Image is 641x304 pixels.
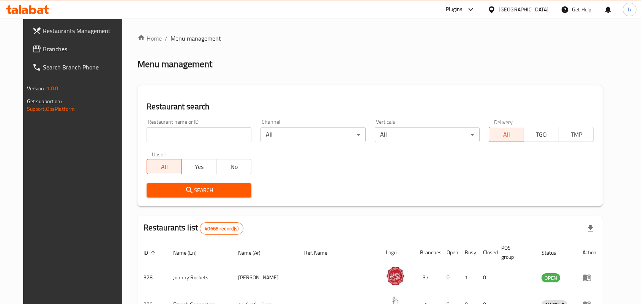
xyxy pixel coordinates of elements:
[527,129,556,140] span: TGO
[27,96,62,106] span: Get support on:
[147,101,594,112] h2: Restaurant search
[524,127,559,142] button: TGO
[173,248,207,257] span: Name (En)
[147,127,251,142] input: Search for restaurant name or ID..
[477,264,495,291] td: 0
[386,266,405,285] img: Johnny Rockets
[542,274,560,282] span: OPEN
[304,248,337,257] span: Ref. Name
[43,63,124,72] span: Search Branch Phone
[26,58,130,76] a: Search Branch Phone
[165,34,167,43] li: /
[489,127,524,142] button: All
[147,183,251,197] button: Search
[628,5,631,14] span: h
[232,264,298,291] td: [PERSON_NAME]
[494,119,513,124] label: Delivery
[261,127,365,142] div: All
[147,159,182,174] button: All
[238,248,270,257] span: Name (Ar)
[181,159,216,174] button: Yes
[501,243,527,261] span: POS group
[219,161,248,172] span: No
[144,222,244,235] h2: Restaurants list
[137,34,162,43] a: Home
[581,219,600,238] div: Export file
[150,161,179,172] span: All
[137,264,167,291] td: 328
[27,104,75,114] a: Support.OpsPlatform
[542,248,566,257] span: Status
[43,44,124,54] span: Branches
[216,159,251,174] button: No
[26,22,130,40] a: Restaurants Management
[380,241,414,264] th: Logo
[171,34,221,43] span: Menu management
[583,273,597,282] div: Menu
[492,129,521,140] span: All
[185,161,213,172] span: Yes
[167,264,232,291] td: Johnny Rockets
[459,264,477,291] td: 1
[414,264,440,291] td: 37
[562,129,591,140] span: TMP
[200,225,243,232] span: 40668 record(s)
[43,26,124,35] span: Restaurants Management
[144,248,158,257] span: ID
[559,127,594,142] button: TMP
[446,5,463,14] div: Plugins
[375,127,480,142] div: All
[200,222,243,235] div: Total records count
[542,273,560,282] div: OPEN
[153,186,245,195] span: Search
[137,58,212,70] h2: Menu management
[459,241,477,264] th: Busy
[576,241,603,264] th: Action
[440,264,459,291] td: 0
[477,241,495,264] th: Closed
[27,83,46,93] span: Version:
[152,151,166,157] label: Upsell
[47,83,58,93] span: 1.0.0
[414,241,440,264] th: Branches
[499,5,549,14] div: [GEOGRAPHIC_DATA]
[26,40,130,58] a: Branches
[440,241,459,264] th: Open
[137,34,603,43] nav: breadcrumb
